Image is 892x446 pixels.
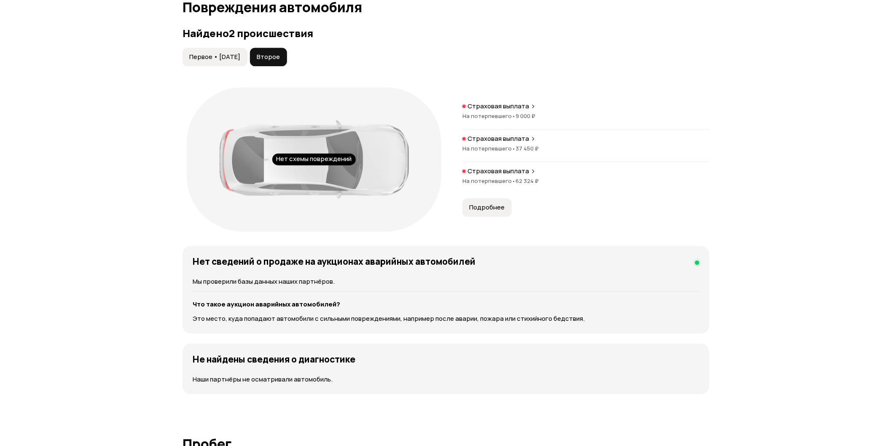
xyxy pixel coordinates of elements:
p: Наши партнёры не осматривали автомобиль. [193,375,699,384]
div: Нет схемы повреждений [272,153,356,165]
span: • [512,177,516,185]
span: 9 000 ₽ [516,112,535,120]
button: Подробнее [462,198,512,217]
h3: Найдено 2 происшествия [183,27,709,39]
span: Подробнее [469,203,505,212]
span: На потерпевшего [462,112,516,120]
span: • [512,112,516,120]
span: • [512,145,516,152]
strong: Что такое аукцион аварийных автомобилей? [193,300,340,309]
button: Первое • [DATE] [183,48,247,66]
h4: Не найдены сведения о диагностике [193,354,355,365]
h4: Нет сведений о продаже на аукционах аварийных автомобилей [193,256,476,267]
p: Это место, куда попадают автомобили с сильными повреждениями, например после аварии, пожара или с... [193,314,699,323]
span: На потерпевшего [462,177,516,185]
span: 37 450 ₽ [516,145,539,152]
p: Страховая выплата [467,102,529,110]
p: Страховая выплата [467,134,529,143]
p: Мы проверили базы данных наших партнёров. [193,277,699,286]
button: Второе [250,48,287,66]
p: Страховая выплата [467,167,529,175]
span: Второе [257,53,280,61]
span: Первое • [DATE] [189,53,240,61]
span: 62 324 ₽ [516,177,539,185]
span: На потерпевшего [462,145,516,152]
